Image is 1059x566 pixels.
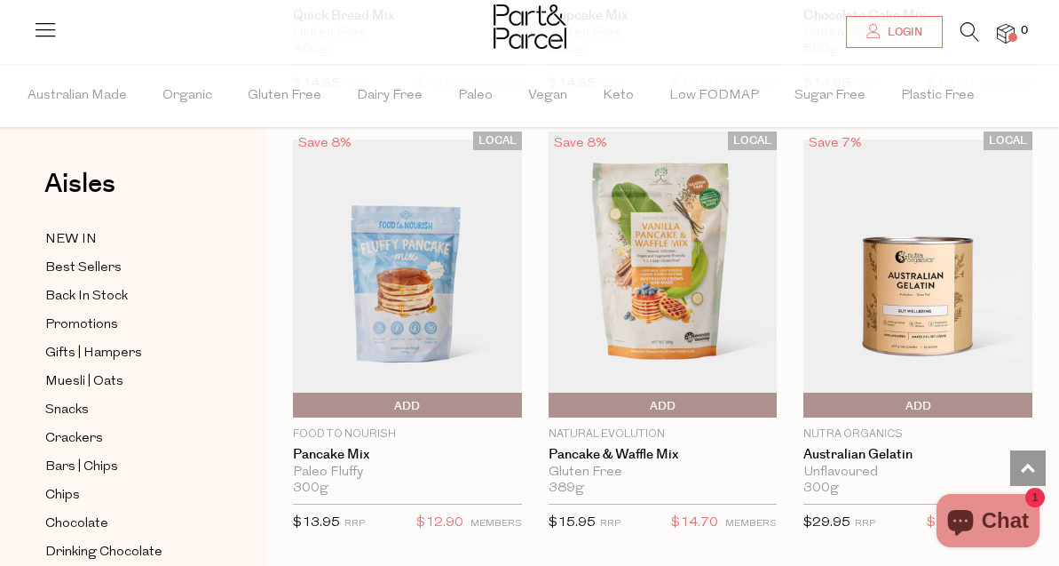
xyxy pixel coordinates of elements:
[293,465,522,481] div: Paleo Fluffy
[549,426,778,442] p: Natural Evolution
[45,513,207,535] a: Chocolate
[45,400,89,421] span: Snacks
[1016,23,1032,39] span: 0
[44,171,115,215] a: Aisles
[416,512,463,535] span: $12.90
[45,286,128,307] span: Back In Stock
[549,132,612,155] div: Save 8%
[45,229,97,251] span: NEW IN
[293,516,340,530] span: $13.95
[45,314,207,336] a: Promotions
[293,426,522,442] p: Food to Nourish
[45,371,123,393] span: Muesli | Oats
[45,484,207,506] a: Chips
[846,16,943,48] a: Login
[671,512,718,535] span: $14.70
[794,65,865,127] span: Sugar Free
[45,342,207,364] a: Gifts | Hampers
[728,132,777,150] span: LOCAL
[45,456,207,478] a: Bars | Chips
[901,65,975,127] span: Plastic Free
[293,140,522,410] img: Pancake Mix
[549,393,778,418] button: Add To Parcel
[45,258,122,279] span: Best Sellers
[883,25,922,40] span: Login
[528,65,567,127] span: Vegan
[803,447,1032,463] a: Australian Gelatin
[997,24,1015,43] a: 0
[803,481,839,497] span: 300g
[470,519,522,529] small: MEMBERS
[293,481,328,497] span: 300g
[45,343,142,364] span: Gifts | Hampers
[45,228,207,251] a: NEW IN
[931,494,1045,552] inbox-online-store-chat: Shopify online store chat
[45,541,207,563] a: Drinking Chocolate
[803,140,1032,410] img: Australian Gelatin
[803,393,1032,418] button: Add To Parcel
[803,426,1032,442] p: Nutra Organics
[45,315,118,336] span: Promotions
[549,132,778,418] img: Pancake & Waffle Mix
[45,257,207,279] a: Best Sellers
[458,65,493,127] span: Paleo
[45,457,118,478] span: Bars | Chips
[803,132,867,155] div: Save 7%
[494,4,566,49] img: Part&Parcel
[927,512,974,535] span: $28.00
[725,519,777,529] small: MEMBERS
[549,465,778,481] div: Gluten Free
[603,65,634,127] span: Keto
[600,519,620,529] small: RRP
[473,132,522,150] span: LOCAL
[344,519,365,529] small: RRP
[357,65,423,127] span: Dairy Free
[28,65,127,127] span: Australian Made
[803,465,1032,481] div: Unflavoured
[293,393,522,418] button: Add To Parcel
[549,481,584,497] span: 389g
[45,428,103,450] span: Crackers
[45,485,80,506] span: Chips
[293,447,522,463] a: Pancake Mix
[45,399,207,421] a: Snacks
[45,371,207,393] a: Muesli | Oats
[44,164,115,203] span: Aisles
[162,65,212,127] span: Organic
[669,65,759,127] span: Low FODMAP
[45,542,162,563] span: Drinking Chocolate
[45,285,207,307] a: Back In Stock
[984,132,1032,150] span: LOCAL
[549,447,778,463] a: Pancake & Waffle Mix
[803,516,850,530] span: $29.95
[248,65,321,127] span: Gluten Free
[549,516,596,530] span: $15.95
[855,519,875,529] small: RRP
[45,427,207,450] a: Crackers
[45,514,108,535] span: Chocolate
[293,132,357,155] div: Save 8%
